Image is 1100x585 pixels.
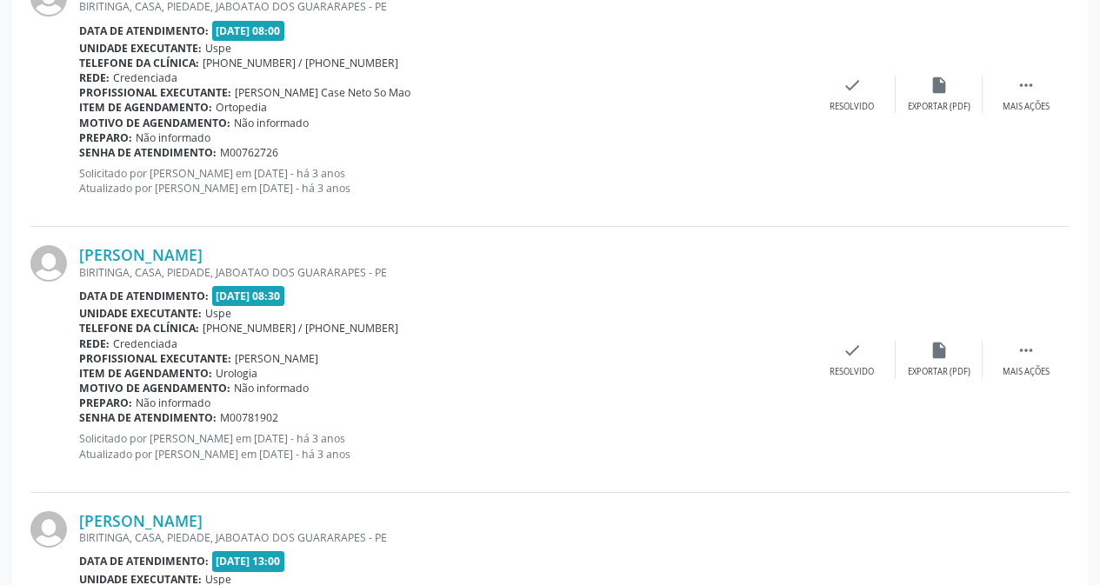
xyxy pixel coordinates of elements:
b: Rede: [79,336,110,351]
b: Item de agendamento: [79,100,212,115]
span: [DATE] 08:00 [212,21,285,41]
div: Resolvido [830,101,874,113]
img: img [30,511,67,548]
i: insert_drive_file [930,76,949,95]
b: Profissional executante: [79,85,231,100]
span: Não informado [234,116,309,130]
span: [PERSON_NAME] Case Neto So Mao [235,85,410,100]
i: check [843,341,862,360]
p: Solicitado por [PERSON_NAME] em [DATE] - há 3 anos Atualizado por [PERSON_NAME] em [DATE] - há 3 ... [79,431,809,461]
div: Exportar (PDF) [908,366,970,378]
span: Credenciada [113,336,177,351]
img: img [30,245,67,282]
i:  [1017,76,1036,95]
b: Data de atendimento: [79,23,209,38]
div: BIRITINGA, CASA, PIEDADE, JABOATAO DOS GUARARAPES - PE [79,530,809,545]
span: M00762726 [220,145,278,160]
span: M00781902 [220,410,278,425]
span: [PERSON_NAME] [235,351,318,366]
p: Solicitado por [PERSON_NAME] em [DATE] - há 3 anos Atualizado por [PERSON_NAME] em [DATE] - há 3 ... [79,166,809,196]
b: Telefone da clínica: [79,321,199,336]
div: Exportar (PDF) [908,101,970,113]
span: Urologia [216,366,257,381]
span: [DATE] 08:30 [212,286,285,306]
b: Preparo: [79,130,132,145]
b: Rede: [79,70,110,85]
span: Uspe [205,41,231,56]
span: Credenciada [113,70,177,85]
b: Data de atendimento: [79,289,209,303]
b: Data de atendimento: [79,554,209,568]
span: [PHONE_NUMBER] / [PHONE_NUMBER] [203,321,398,336]
b: Unidade executante: [79,41,202,56]
a: [PERSON_NAME] [79,511,203,530]
i: insert_drive_file [930,341,949,360]
span: Não informado [234,381,309,396]
b: Senha de atendimento: [79,410,217,425]
b: Telefone da clínica: [79,56,199,70]
i:  [1017,341,1036,360]
b: Unidade executante: [79,306,202,321]
span: Uspe [205,306,231,321]
span: Ortopedia [216,100,267,115]
div: Mais ações [1003,101,1050,113]
b: Senha de atendimento: [79,145,217,160]
div: BIRITINGA, CASA, PIEDADE, JABOATAO DOS GUARARAPES - PE [79,265,809,280]
b: Motivo de agendamento: [79,381,230,396]
span: [PHONE_NUMBER] / [PHONE_NUMBER] [203,56,398,70]
b: Item de agendamento: [79,366,212,381]
i: check [843,76,862,95]
b: Preparo: [79,396,132,410]
div: Mais ações [1003,366,1050,378]
span: [DATE] 13:00 [212,551,285,571]
b: Motivo de agendamento: [79,116,230,130]
a: [PERSON_NAME] [79,245,203,264]
b: Profissional executante: [79,351,231,366]
span: Não informado [136,396,210,410]
span: Não informado [136,130,210,145]
div: Resolvido [830,366,874,378]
